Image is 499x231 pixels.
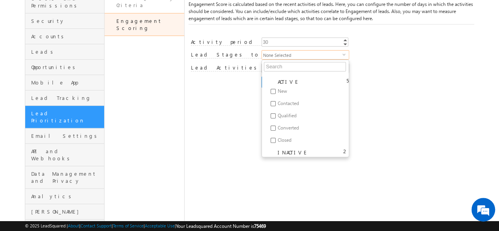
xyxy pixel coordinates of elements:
[31,79,102,86] span: Mobile App
[31,148,102,162] span: API and Webhooks
[25,144,104,166] a: API and Webhooks
[342,42,348,46] a: Decrement
[343,148,349,155] span: 2
[262,148,316,157] label: INACTIVE
[262,38,269,47] div: 30
[271,126,276,131] input: Converted
[189,1,474,24] div: Engagement Score is calculated based on the recent activities of leads. Here, you can configure t...
[271,113,276,118] input: Qualified
[262,111,293,123] label: Qualified
[264,62,346,71] input: Search
[262,50,349,60] div: None Selected
[262,51,342,59] span: None Selected
[80,223,112,228] a: Contact Support
[191,38,303,46] label: Activity period (in days)
[25,29,104,44] a: Accounts
[25,90,104,106] a: Lead Tracking
[31,17,102,24] span: Security
[31,170,102,184] span: Data Management and Privacy
[105,13,184,36] a: Engagement Scoring
[68,223,79,228] a: About
[31,94,102,101] span: Lead Tracking
[262,77,307,86] label: ACTIVE
[342,53,349,56] span: select
[271,101,276,106] input: Contacted
[262,86,293,99] label: New
[342,38,348,42] a: Increment
[191,51,303,58] label: Lead Stages to include
[25,106,104,128] a: Lead Prioritization
[113,223,144,228] a: Terms of Service
[271,138,276,143] input: Closed
[145,223,175,228] a: Acceptable Use
[191,64,317,71] label: Lead Activities to include
[25,44,104,60] a: Leads
[262,135,293,148] label: Closed
[31,208,102,215] span: [PERSON_NAME]
[25,222,266,230] span: © 2025 LeadSquared | | | | |
[25,189,104,204] a: Analytics
[25,204,104,220] a: [PERSON_NAME]
[25,75,104,90] a: Mobile App
[31,64,102,71] span: Opportunities
[25,60,104,75] a: Opportunities
[25,166,104,189] a: Data Management and Privacy
[262,99,293,111] label: Contacted
[176,223,266,229] span: Your Leadsquared Account Number is
[31,193,102,200] span: Analytics
[31,48,102,55] span: Leads
[25,13,104,29] a: Security
[271,89,276,94] input: New
[262,123,293,135] label: Converted
[31,110,102,124] span: Lead Prioritization
[254,223,266,229] span: 75469
[25,128,104,144] a: Email Settings
[346,77,349,84] span: 5
[31,33,102,40] span: Accounts
[31,132,102,139] span: Email Settings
